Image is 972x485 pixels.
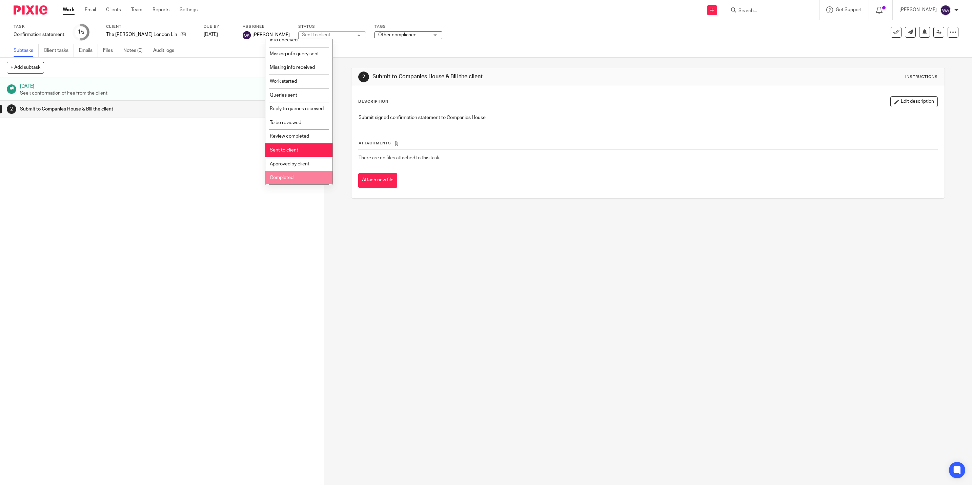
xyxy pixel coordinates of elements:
[270,106,324,111] span: Reply to queries received
[270,162,309,166] span: Approved by client
[298,24,366,29] label: Status
[890,96,938,107] button: Edit description
[85,6,96,13] a: Email
[940,5,951,16] img: svg%3E
[44,44,74,57] a: Client tasks
[270,65,315,70] span: Missing info received
[372,73,662,80] h1: Submit to Companies House & Bill the client
[106,24,195,29] label: Client
[14,24,64,29] label: Task
[103,44,118,57] a: Files
[106,6,121,13] a: Clients
[270,148,298,153] span: Sent to client
[131,6,142,13] a: Team
[302,33,330,37] div: Sent to client
[123,44,148,57] a: Notes (0)
[63,6,75,13] a: Work
[270,120,301,125] span: To be reviewed
[20,81,317,90] h1: [DATE]
[20,90,317,97] p: Seek conformation of Fee from the client
[79,44,98,57] a: Emails
[358,99,388,104] p: Description
[359,114,938,121] p: Submit signed confirmation statement to Companies House
[738,8,799,14] input: Search
[204,24,234,29] label: Due by
[836,7,862,12] span: Get Support
[358,173,397,188] button: Attach new file
[243,31,251,39] img: svg%3E
[153,44,179,57] a: Audit logs
[7,62,44,73] button: + Add subtask
[899,6,937,13] p: [PERSON_NAME]
[358,72,369,82] div: 2
[78,28,84,36] div: 1
[270,134,309,139] span: Review completed
[378,33,417,37] span: Other compliance
[374,24,442,29] label: Tags
[153,6,169,13] a: Reports
[204,32,218,37] span: [DATE]
[905,74,938,80] div: Instructions
[270,93,297,98] span: Queries sent
[14,31,64,38] div: Confirmation statement
[81,31,84,34] small: /2
[252,32,290,38] span: [PERSON_NAME]
[270,175,293,180] span: Completed
[243,24,290,29] label: Assignee
[106,31,177,38] p: The [PERSON_NAME] London Limited
[270,52,319,56] span: Missing info query sent
[270,38,298,42] span: Info checked
[270,79,297,84] span: Work started
[7,104,16,114] div: 2
[14,44,39,57] a: Subtasks
[14,5,47,15] img: Pixie
[359,156,440,160] span: There are no files attached to this task.
[180,6,198,13] a: Settings
[20,104,209,114] h1: Submit to Companies House & Bill the client
[359,141,391,145] span: Attachments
